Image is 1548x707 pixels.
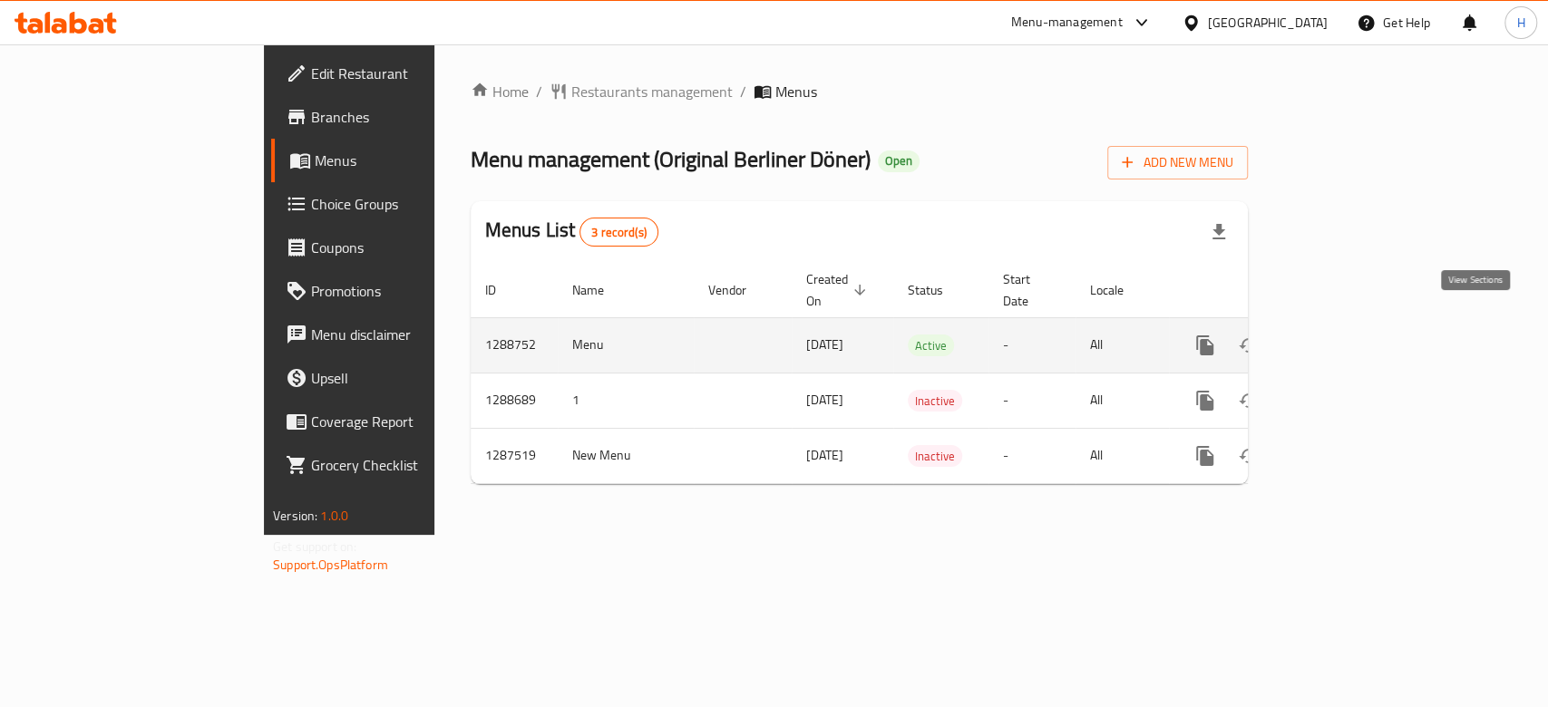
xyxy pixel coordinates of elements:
span: Created On [806,268,871,312]
span: [DATE] [806,333,843,356]
h2: Menus List [485,217,658,247]
td: All [1076,317,1169,373]
td: New Menu [558,428,694,483]
span: Active [908,335,954,356]
button: more [1183,434,1227,478]
td: - [988,317,1076,373]
li: / [536,81,542,102]
td: Menu [558,317,694,373]
button: Change Status [1227,379,1271,422]
span: [DATE] [806,388,843,412]
button: Add New Menu [1107,146,1248,179]
a: Restaurants management [550,81,733,102]
a: Grocery Checklist [271,443,522,487]
span: Upsell [311,367,508,389]
span: [DATE] [806,443,843,467]
a: Menus [271,139,522,182]
a: Support.OpsPlatform [273,553,388,576]
span: Get support on: [273,535,356,558]
span: Coverage Report [311,411,508,432]
span: Inactive [908,446,962,467]
a: Coverage Report [271,400,522,443]
div: Inactive [908,445,962,467]
span: Open [878,153,920,169]
a: Edit Restaurant [271,52,522,95]
span: H [1516,13,1524,33]
a: Choice Groups [271,182,522,226]
td: - [988,428,1076,483]
span: Start Date [1003,268,1054,312]
a: Promotions [271,269,522,313]
button: more [1183,324,1227,367]
div: Total records count [579,218,658,247]
span: Grocery Checklist [311,454,508,476]
a: Upsell [271,356,522,400]
span: Inactive [908,391,962,412]
span: Menu disclaimer [311,324,508,345]
span: Menus [775,81,817,102]
div: Export file [1197,210,1241,254]
span: Branches [311,106,508,128]
button: more [1183,379,1227,422]
span: Locale [1090,279,1147,301]
span: Coupons [311,237,508,258]
span: Version: [273,504,317,528]
span: 1.0.0 [320,504,348,528]
span: Menus [315,150,508,171]
span: Vendor [708,279,770,301]
span: Choice Groups [311,193,508,215]
td: 1 [558,373,694,428]
td: All [1076,373,1169,428]
th: Actions [1169,263,1372,318]
td: All [1076,428,1169,483]
a: Coupons [271,226,522,269]
nav: breadcrumb [471,81,1248,102]
span: Edit Restaurant [311,63,508,84]
button: Change Status [1227,434,1271,478]
div: Open [878,150,920,172]
span: Promotions [311,280,508,302]
div: [GEOGRAPHIC_DATA] [1208,13,1328,33]
td: - [988,373,1076,428]
span: Status [908,279,967,301]
span: Restaurants management [571,81,733,102]
a: Branches [271,95,522,139]
span: Add New Menu [1122,151,1233,174]
table: enhanced table [471,263,1372,484]
button: Change Status [1227,324,1271,367]
li: / [740,81,746,102]
div: Inactive [908,390,962,412]
a: Menu disclaimer [271,313,522,356]
div: Menu-management [1011,12,1123,34]
span: ID [485,279,520,301]
span: Name [572,279,628,301]
span: 3 record(s) [580,224,657,241]
span: Menu management ( Original Berliner Döner ) [471,139,871,179]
